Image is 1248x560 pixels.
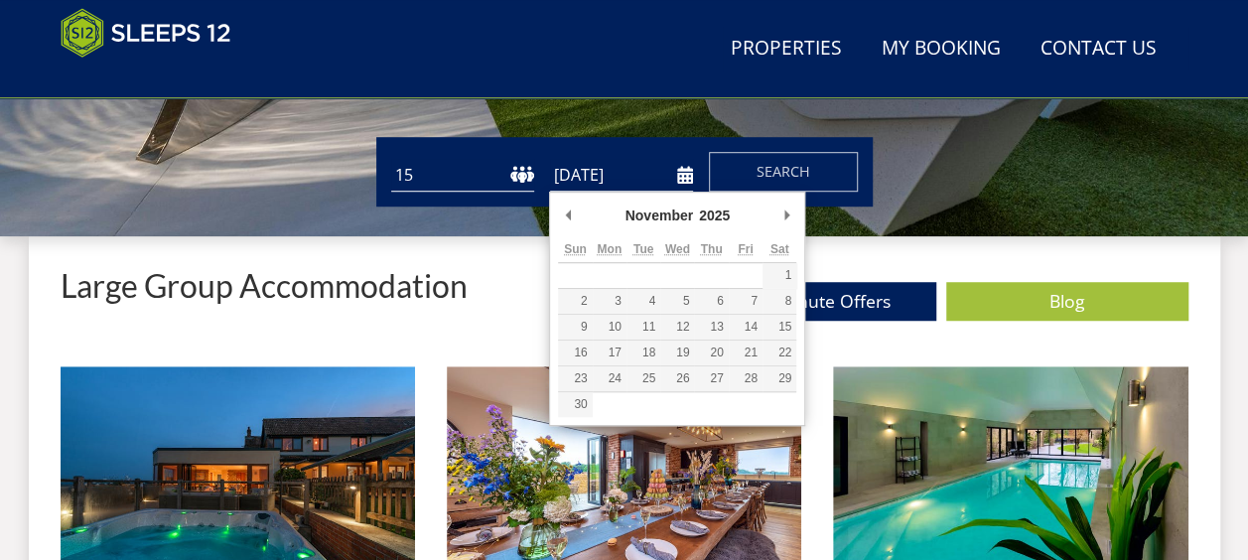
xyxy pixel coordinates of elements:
button: 22 [763,341,796,365]
button: 21 [729,341,763,365]
button: 5 [660,289,694,314]
button: 27 [694,366,728,391]
button: 17 [593,341,626,365]
img: Sleeps 12 [61,8,231,58]
iframe: Customer reviews powered by Trustpilot [51,70,259,86]
button: 1 [763,263,796,288]
button: 8 [763,289,796,314]
abbr: Saturday [770,242,789,256]
button: 28 [729,366,763,391]
button: 13 [694,315,728,340]
button: 25 [626,366,660,391]
abbr: Monday [597,242,622,256]
button: 6 [694,289,728,314]
abbr: Wednesday [665,242,690,256]
button: 20 [694,341,728,365]
button: 23 [558,366,592,391]
abbr: Tuesday [633,242,653,256]
a: My Booking [874,27,1009,71]
a: Properties [723,27,850,71]
button: 15 [763,315,796,340]
button: 4 [626,289,660,314]
button: 11 [626,315,660,340]
p: Large Group Accommodation [61,268,468,303]
abbr: Sunday [564,242,587,256]
button: 24 [593,366,626,391]
button: 12 [660,315,694,340]
button: 3 [593,289,626,314]
button: 16 [558,341,592,365]
button: 10 [593,315,626,340]
button: 30 [558,392,592,417]
button: 26 [660,366,694,391]
a: Contact Us [1033,27,1165,71]
button: Previous Month [558,201,578,230]
button: 29 [763,366,796,391]
a: Blog [946,282,1188,321]
span: Search [757,162,810,181]
div: 2025 [696,201,733,230]
button: Next Month [776,201,796,230]
abbr: Friday [738,242,753,256]
a: Last Minute Offers [694,282,936,321]
button: Search [709,152,858,192]
button: 7 [729,289,763,314]
div: November [623,201,696,230]
abbr: Thursday [701,242,723,256]
button: 19 [660,341,694,365]
button: 18 [626,341,660,365]
button: 9 [558,315,592,340]
button: 2 [558,289,592,314]
input: Arrival Date [550,159,693,192]
button: 14 [729,315,763,340]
